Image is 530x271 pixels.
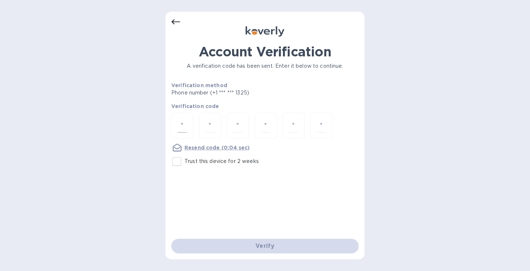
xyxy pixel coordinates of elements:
p: Phone number (+1 *** *** 1325) [171,89,305,97]
p: A verification code has been sent. Enter it below to continue. [171,62,359,70]
b: Verification method [171,82,227,88]
u: Resend code (0:04 sec) [184,145,250,151]
h1: Account Verification [171,44,359,59]
p: Trust this device for 2 weeks [184,157,259,165]
p: Verification code [171,103,359,110]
